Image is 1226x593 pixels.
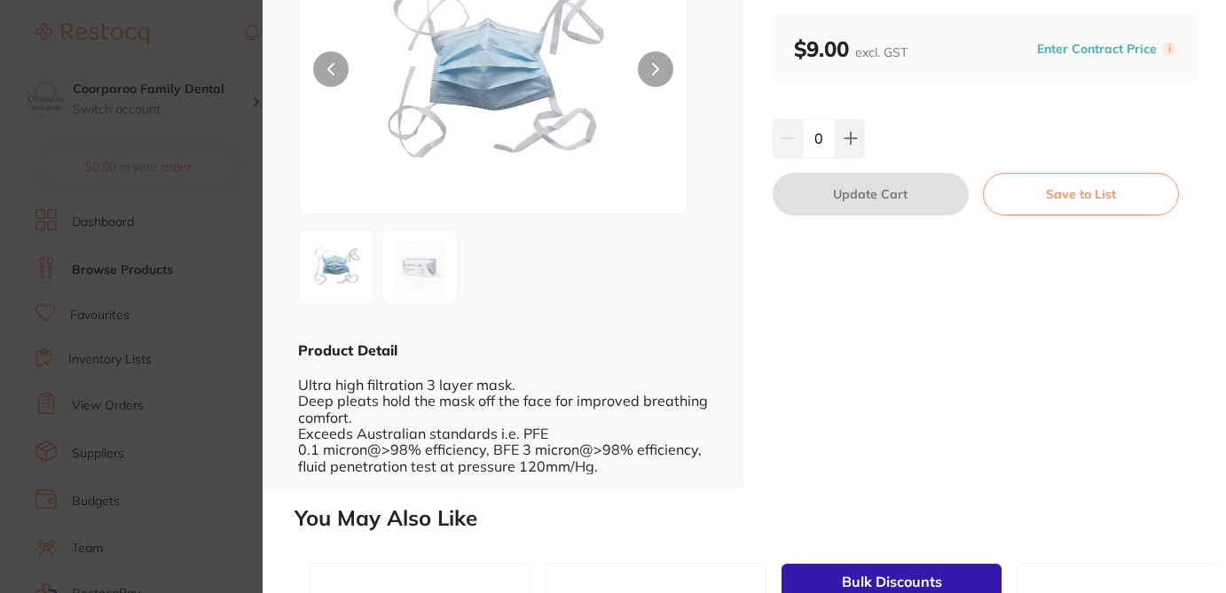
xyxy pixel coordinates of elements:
button: Save to List [983,173,1179,215]
b: Product Detail [298,341,397,359]
span: excl. GST [855,44,908,60]
button: Update Cart [773,173,969,215]
h2: You May Also Like [295,506,1219,531]
img: anBn [304,235,368,299]
div: Ultra high filtration 3 layer mask. Deep pleats hold the mask off the face for improved breathing... [298,360,709,474]
img: aWUuanBn [388,235,452,299]
button: Enter Contract Price [1032,41,1162,58]
label: i [1162,42,1176,56]
b: $9.00 [794,35,908,62]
